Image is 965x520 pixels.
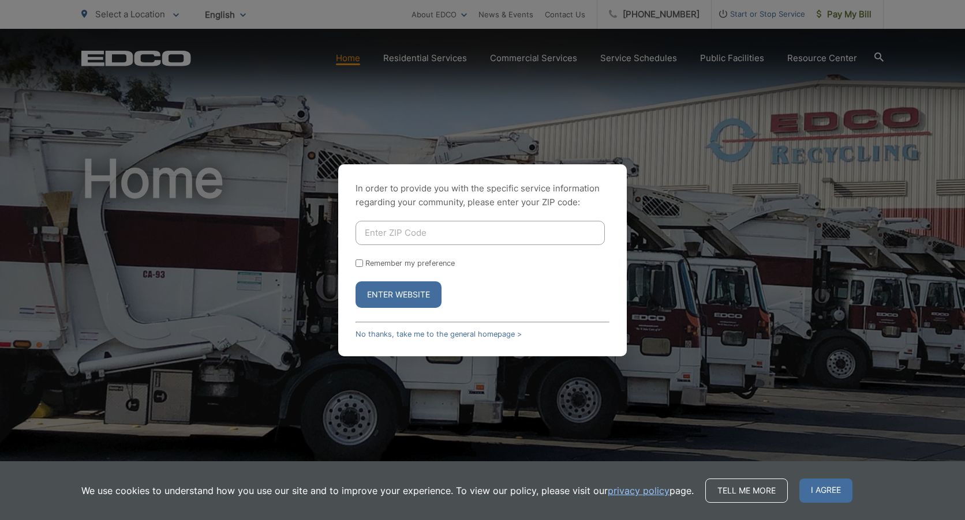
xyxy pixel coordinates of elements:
button: Enter Website [356,281,442,308]
a: privacy policy [608,484,669,498]
span: I agree [799,478,852,503]
p: We use cookies to understand how you use our site and to improve your experience. To view our pol... [81,484,694,498]
p: In order to provide you with the specific service information regarding your community, please en... [356,182,609,209]
input: Enter ZIP Code [356,221,605,245]
a: Tell me more [705,478,788,503]
a: No thanks, take me to the general homepage > [356,330,522,338]
label: Remember my preference [365,259,455,267]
